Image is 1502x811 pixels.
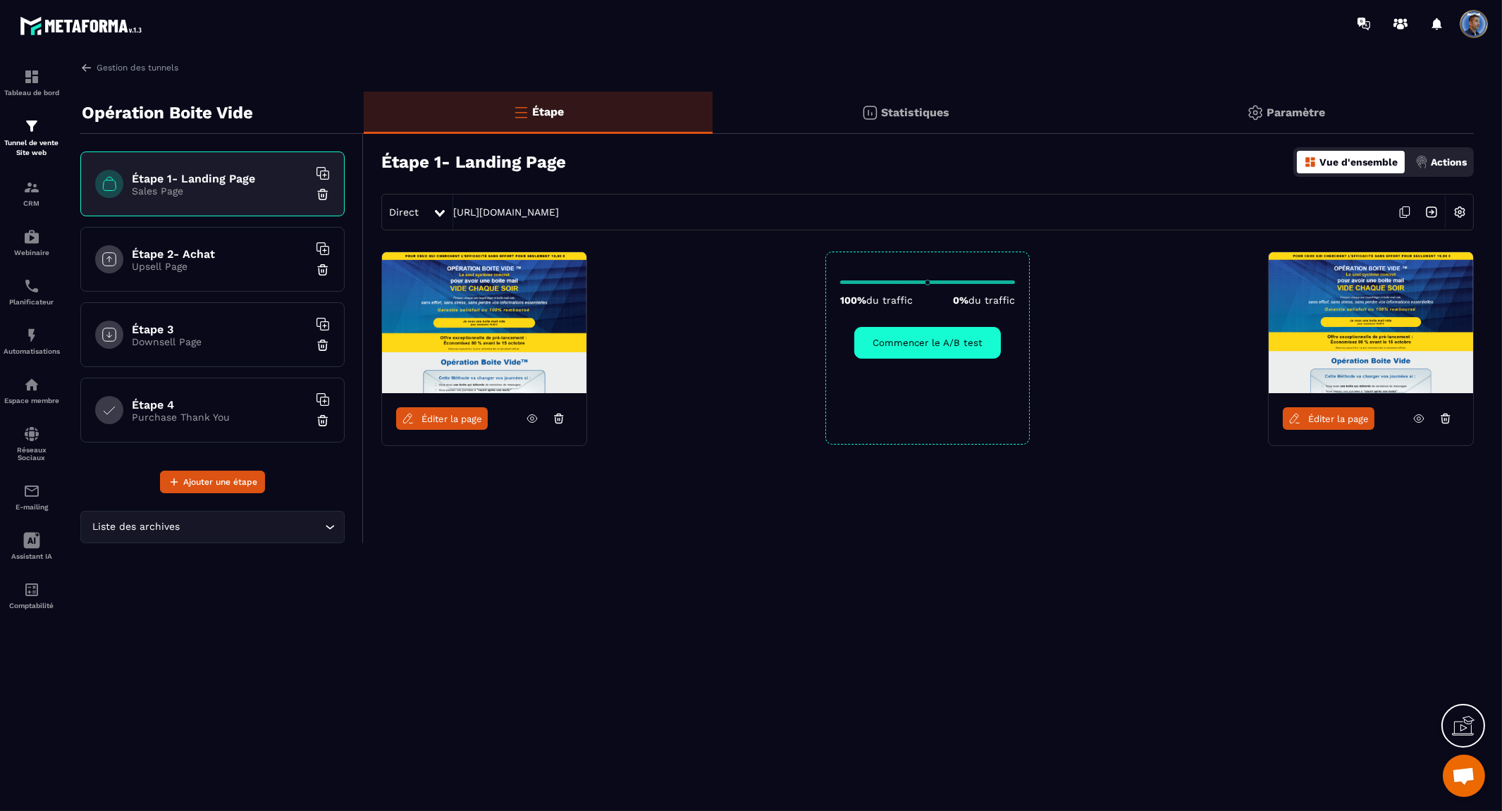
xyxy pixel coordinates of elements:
img: actions.d6e523a2.png [1415,156,1428,168]
img: arrow [80,61,93,74]
p: Comptabilité [4,602,60,609]
img: trash [316,414,330,428]
span: Liste des archives [90,519,183,535]
p: Automatisations [4,347,60,355]
a: Éditer la page [1283,407,1374,430]
p: E-mailing [4,503,60,511]
p: Tunnel de vente Site web [4,138,60,158]
img: formation [23,118,40,135]
p: Espace membre [4,397,60,404]
a: automationsautomationsEspace membre [4,366,60,415]
img: dashboard-orange.40269519.svg [1304,156,1317,168]
span: Direct [389,206,419,218]
p: Assistant IA [4,552,60,560]
p: Webinaire [4,249,60,256]
img: accountant [23,581,40,598]
p: Upsell Page [132,261,308,272]
p: 0% [953,295,1015,306]
a: formationformationTableau de bord [4,58,60,107]
p: Sales Page [132,185,308,197]
a: automationsautomationsWebinaire [4,218,60,267]
img: formation [23,68,40,85]
img: setting-w.858f3a88.svg [1446,199,1473,225]
p: 100% [840,295,913,306]
img: automations [23,376,40,393]
span: Éditer la page [421,414,482,424]
p: Réseaux Sociaux [4,446,60,462]
img: formation [23,179,40,196]
p: Actions [1431,156,1467,168]
img: social-network [23,426,40,442]
p: Statistiques [882,106,950,119]
img: automations [23,327,40,344]
img: image [1269,252,1473,393]
p: Étape [533,105,565,118]
img: logo [20,13,147,39]
p: Downsell Page [132,336,308,347]
p: Planificateur [4,298,60,306]
p: Opération Boite Vide [82,99,253,127]
p: CRM [4,199,60,207]
h3: Étape 1- Landing Page [381,152,566,172]
a: [URL][DOMAIN_NAME] [453,206,559,218]
img: trash [316,338,330,352]
span: Ajouter une étape [183,475,257,489]
img: setting-gr.5f69749f.svg [1247,104,1264,121]
input: Search for option [183,519,321,535]
div: Search for option [80,511,345,543]
p: Tableau de bord [4,89,60,97]
img: trash [316,263,330,277]
h6: Étape 2- Achat [132,247,308,261]
img: email [23,483,40,500]
a: automationsautomationsAutomatisations [4,316,60,366]
h6: Étape 3 [132,323,308,336]
p: Purchase Thank You [132,411,308,423]
p: Vue d'ensemble [1319,156,1398,168]
a: emailemailE-mailing [4,472,60,521]
h6: Étape 1- Landing Page [132,172,308,185]
a: formationformationCRM [4,168,60,218]
img: scheduler [23,278,40,295]
span: Éditer la page [1308,414,1369,424]
button: Ajouter une étape [160,471,265,493]
span: du traffic [866,295,913,306]
a: accountantaccountantComptabilité [4,571,60,620]
p: Paramètre [1267,106,1326,119]
h6: Étape 4 [132,398,308,411]
img: arrow-next.bcc2205e.svg [1418,199,1445,225]
img: automations [23,228,40,245]
button: Commencer le A/B test [854,327,1001,359]
img: stats.20deebd0.svg [861,104,878,121]
a: schedulerschedulerPlanificateur [4,267,60,316]
a: formationformationTunnel de vente Site web [4,107,60,168]
a: Gestion des tunnels [80,61,178,74]
span: du traffic [968,295,1015,306]
img: trash [316,187,330,202]
img: bars-o.4a397970.svg [512,104,529,120]
a: social-networksocial-networkRéseaux Sociaux [4,415,60,472]
img: image [382,252,586,393]
div: Ouvrir le chat [1443,755,1485,797]
a: Éditer la page [396,407,488,430]
a: Assistant IA [4,521,60,571]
